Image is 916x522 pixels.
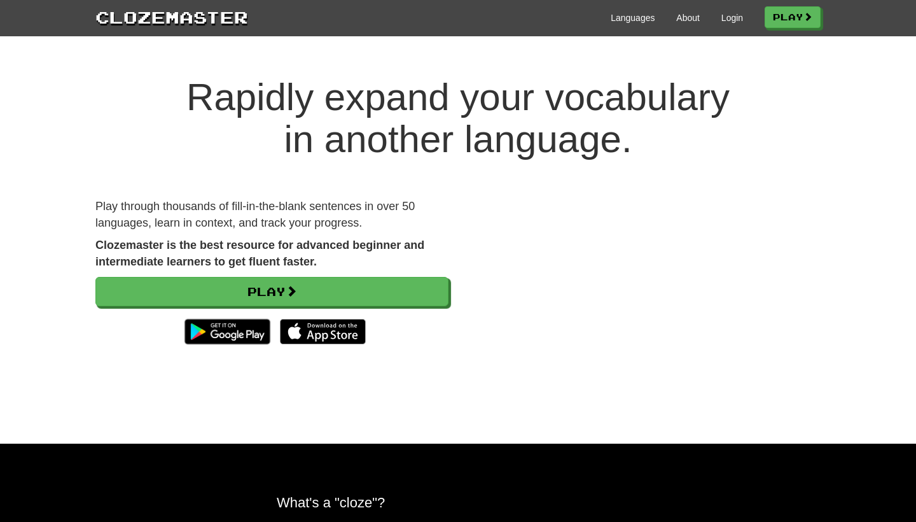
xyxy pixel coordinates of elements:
[95,277,448,306] a: Play
[178,313,277,351] img: Get it on Google Play
[676,11,700,24] a: About
[611,11,655,24] a: Languages
[95,5,248,29] a: Clozemaster
[765,6,821,28] a: Play
[95,199,448,231] p: Play through thousands of fill-in-the-blank sentences in over 50 languages, learn in context, and...
[280,319,366,344] img: Download_on_the_App_Store_Badge_US-UK_135x40-25178aeef6eb6b83b96f5f2d004eda3bffbb37122de64afbaef7...
[277,495,639,511] h2: What's a "cloze"?
[95,239,424,268] strong: Clozemaster is the best resource for advanced beginner and intermediate learners to get fluent fa...
[721,11,743,24] a: Login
